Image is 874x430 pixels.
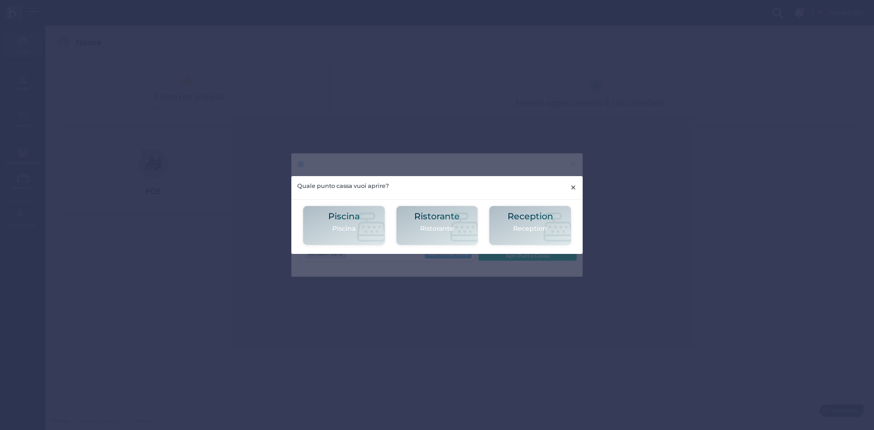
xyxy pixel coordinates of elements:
[570,182,577,193] span: ×
[297,182,389,190] h5: Quale punto cassa vuoi aprire?
[27,7,60,14] span: Assistenza
[508,212,553,221] h2: Reception
[508,224,553,233] p: Reception
[328,212,360,221] h2: Piscina
[414,212,460,221] h2: Ristorante
[328,224,360,233] p: Piscina
[414,224,460,233] p: Ristorante
[564,176,583,199] button: Close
